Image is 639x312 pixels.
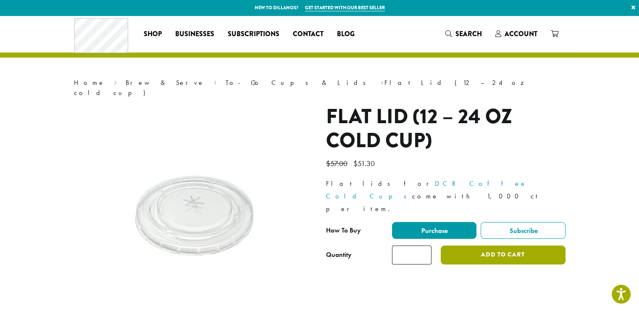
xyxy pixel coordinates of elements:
[74,78,105,87] a: Home
[326,250,352,260] div: Quantity
[126,78,205,87] a: Brew & Serve
[455,29,482,39] span: Search
[326,226,361,235] span: How To Buy
[392,246,431,264] input: Product quantity
[114,75,117,88] span: ›
[353,159,377,168] bdi: 51.30
[137,27,168,41] a: Shop
[326,105,565,153] h1: Flat Lid (12 – 24 oz cold cup)
[420,226,448,235] span: Purchase
[326,177,565,215] p: Flat lids for come with 1,000 ct per item.
[144,29,162,40] span: Shop
[226,78,371,87] a: To-Go Cups & Lids
[353,159,358,168] span: $
[326,159,330,168] span: $
[74,78,565,98] nav: Breadcrumb
[175,29,214,40] span: Businesses
[441,246,565,264] button: Add to cart
[228,29,279,40] span: Subscriptions
[326,179,527,201] a: DCR Coffee Cold Cups
[293,29,323,40] span: Contact
[505,29,537,39] span: Account
[439,27,489,41] a: Search
[326,159,350,168] bdi: 57.00
[305,4,385,11] a: Get started with our best seller
[214,75,217,88] span: ›
[337,29,355,40] span: Blog
[508,226,538,235] span: Subscribe
[380,75,383,88] span: ›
